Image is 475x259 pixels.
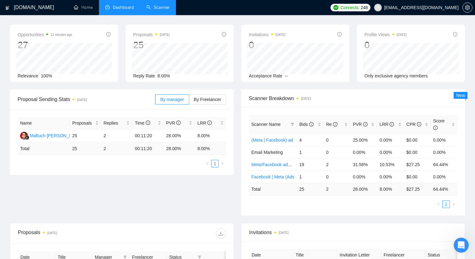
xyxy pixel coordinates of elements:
img: Profile image for Sofiia [91,10,104,23]
span: Invitations [249,228,457,236]
span: info-circle [207,121,212,125]
button: left [204,160,211,167]
td: 2 [324,158,350,171]
div: Proposals [18,228,122,239]
span: Email Marketing [251,150,283,155]
td: 1 [297,171,324,183]
span: right [452,202,456,206]
span: Proposal Sending Stats [18,95,155,103]
span: Re [326,122,337,127]
span: Acceptance Rate [249,73,282,78]
span: Dashboard [113,5,134,10]
td: 0 [324,146,350,158]
li: Next Page [219,160,226,167]
td: Total [249,183,297,195]
span: LRR [197,121,212,126]
a: Meta/Facebook ads - Ecom Broader [251,162,322,167]
time: [DATE] [47,231,57,235]
td: 64.44% [431,158,457,171]
span: info-circle [453,32,457,37]
img: Profile image for Viktor [67,10,80,23]
span: By Freelancer [194,97,221,102]
span: Bids [299,122,314,127]
span: Replies [104,120,125,127]
td: 1 [297,146,324,158]
p: Hi [EMAIL_ADDRESS][DOMAIN_NAME] 👋 [13,45,113,77]
button: right [219,160,226,167]
button: Help [84,196,126,222]
img: gigradar-bm.png [25,135,29,140]
span: info-circle [337,32,342,37]
div: • [DATE] [66,116,83,123]
span: Scanner Breakdown [249,94,457,102]
span: New [456,93,465,98]
td: 00:11:20 [132,143,164,155]
span: info-circle [146,121,150,125]
time: [DATE] [276,33,285,37]
span: info-circle [333,122,337,127]
a: homeHome [74,5,93,10]
span: PVR [166,121,181,126]
td: 0 [324,134,350,146]
a: Facebook | Meta (Ads [251,174,294,179]
td: 28.00 % [350,183,377,195]
td: 0.00% [431,146,457,158]
span: Scanner Name [251,122,281,127]
img: logo [13,12,23,22]
td: 8.00% [195,129,226,143]
span: info-circle [222,32,226,37]
td: 0.00% [377,171,404,183]
td: 2 [101,143,133,155]
td: 28.00% [164,129,195,143]
img: MR [20,132,28,140]
span: filter [123,255,127,259]
span: 248 [361,4,368,11]
span: Score [433,118,445,130]
span: Search for help [13,158,51,165]
td: 0.00% [350,146,377,158]
div: 🔠 GigRadar Search Syntax: Query Operators for Optimized Job Searches [9,188,117,206]
td: 0.00% [377,134,404,146]
span: filter [291,122,294,126]
span: info-circle [417,122,421,127]
span: left [437,202,440,206]
img: logo [5,3,10,13]
time: [DATE] [279,231,288,234]
a: setting [462,5,472,10]
th: Replies [101,117,133,129]
td: 25 [70,129,101,143]
td: 10.53% [377,158,404,171]
time: [DATE] [301,97,311,100]
span: filter [198,255,201,259]
td: 25 [297,183,324,195]
button: left [435,200,442,208]
div: 0 [249,39,286,51]
td: $0.00 [404,171,431,183]
th: Proposals [70,117,101,129]
span: Relevance [18,73,38,78]
a: MRMaftuch [PERSON_NAME] [20,133,83,138]
td: 0.00% [431,171,457,183]
li: 1 [211,160,219,167]
div: [PERSON_NAME] [28,116,64,123]
td: $27.25 [404,158,431,171]
div: Recent message [13,101,113,107]
span: 8.00% [157,73,170,78]
td: 2 [324,183,350,195]
span: right [221,162,224,166]
span: Opportunities [18,31,72,38]
td: 25 [70,143,101,155]
iframe: Intercom live chat [454,238,469,253]
span: user [376,5,380,10]
button: download [216,228,226,239]
td: 2 [101,129,133,143]
div: Ask a question [13,137,105,144]
td: $0.00 [404,134,431,146]
td: Total [18,143,70,155]
span: info-circle [176,121,181,125]
button: Search for help [9,155,117,167]
div: Ask a question [6,132,119,149]
li: 1 [442,200,450,208]
td: 8.00 % [377,183,404,195]
span: Reply Rate [133,73,155,78]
